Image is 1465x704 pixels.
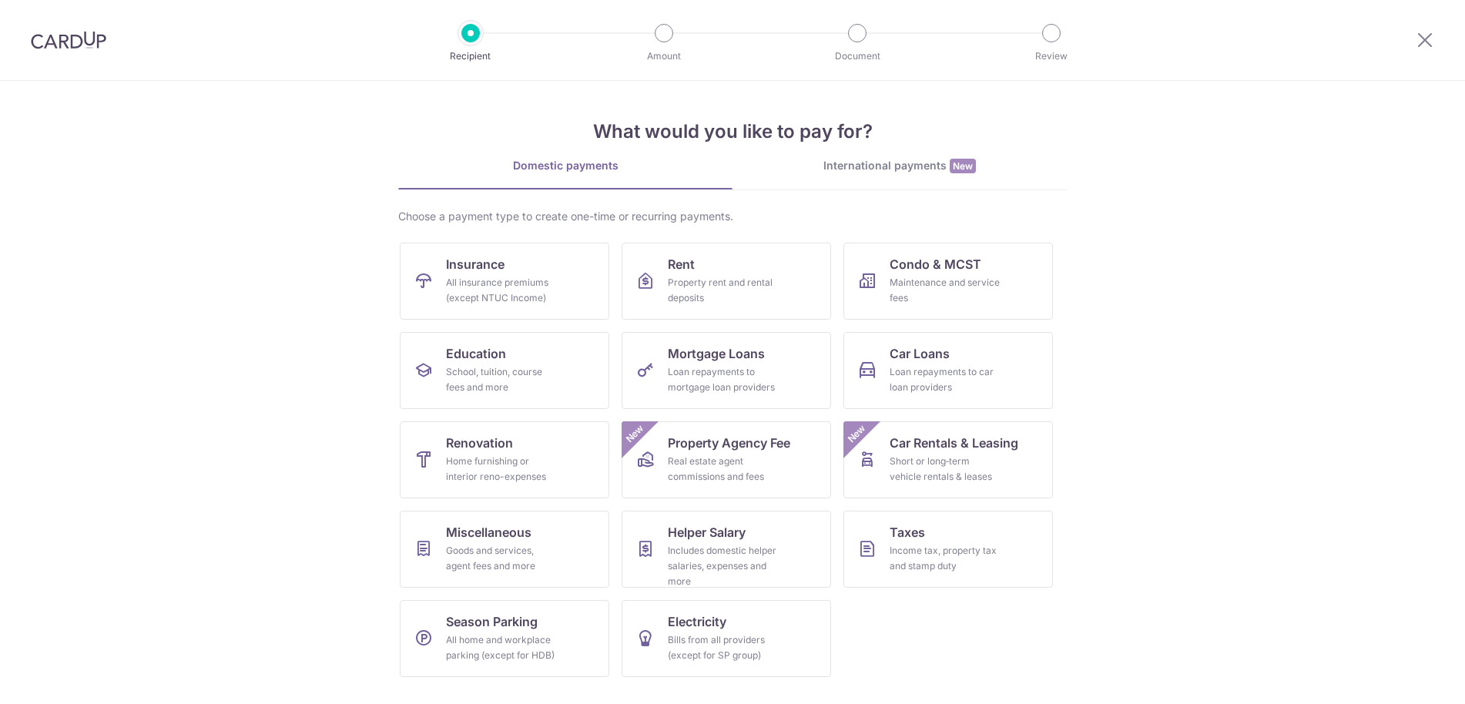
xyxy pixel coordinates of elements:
div: Choose a payment type to create one-time or recurring payments. [398,209,1067,224]
span: Condo & MCST [890,255,981,273]
a: Car LoansLoan repayments to car loan providers [843,332,1053,409]
div: Property rent and rental deposits [668,275,779,306]
p: Document [800,49,914,64]
p: Review [994,49,1108,64]
div: Maintenance and service fees [890,275,1001,306]
p: Amount [607,49,721,64]
a: Property Agency FeeReal estate agent commissions and feesNew [622,421,831,498]
span: Electricity [668,612,726,631]
span: Property Agency Fee [668,434,790,452]
div: Short or long‑term vehicle rentals & leases [890,454,1001,484]
h4: What would you like to pay for? [398,118,1067,146]
span: New [622,421,648,447]
a: TaxesIncome tax, property tax and stamp duty [843,511,1053,588]
a: Car Rentals & LeasingShort or long‑term vehicle rentals & leasesNew [843,421,1053,498]
img: CardUp [31,31,106,49]
div: Goods and services, agent fees and more [446,543,557,574]
a: MiscellaneousGoods and services, agent fees and more [400,511,609,588]
a: EducationSchool, tuition, course fees and more [400,332,609,409]
span: Car Rentals & Leasing [890,434,1018,452]
span: Rent [668,255,695,273]
a: RenovationHome furnishing or interior reno-expenses [400,421,609,498]
a: ElectricityBills from all providers (except for SP group) [622,600,831,677]
div: Loan repayments to car loan providers [890,364,1001,395]
div: School, tuition, course fees and more [446,364,557,395]
div: Income tax, property tax and stamp duty [890,543,1001,574]
a: Mortgage LoansLoan repayments to mortgage loan providers [622,332,831,409]
div: Home furnishing or interior reno-expenses [446,454,557,484]
div: International payments [732,158,1067,174]
span: New [950,159,976,173]
div: Real estate agent commissions and fees [668,454,779,484]
div: Loan repayments to mortgage loan providers [668,364,779,395]
span: Helper Salary [668,523,746,541]
span: Mortgage Loans [668,344,765,363]
p: Recipient [414,49,528,64]
span: Season Parking [446,612,538,631]
a: InsuranceAll insurance premiums (except NTUC Income) [400,243,609,320]
a: Helper SalaryIncludes domestic helper salaries, expenses and more [622,511,831,588]
div: Domestic payments [398,158,732,173]
span: Renovation [446,434,513,452]
div: Includes domestic helper salaries, expenses and more [668,543,779,589]
span: New [844,421,870,447]
a: RentProperty rent and rental deposits [622,243,831,320]
div: Bills from all providers (except for SP group) [668,632,779,663]
span: Miscellaneous [446,523,531,541]
a: Season ParkingAll home and workplace parking (except for HDB) [400,600,609,677]
span: Education [446,344,506,363]
span: Car Loans [890,344,950,363]
div: All insurance premiums (except NTUC Income) [446,275,557,306]
a: Condo & MCSTMaintenance and service fees [843,243,1053,320]
span: Taxes [890,523,925,541]
span: Insurance [446,255,505,273]
div: All home and workplace parking (except for HDB) [446,632,557,663]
